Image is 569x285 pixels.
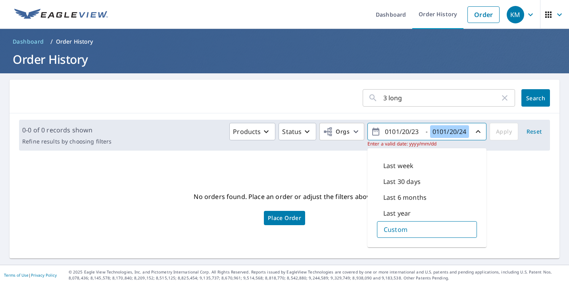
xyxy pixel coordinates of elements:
a: Order [467,6,500,23]
span: Place Order [268,216,301,220]
span: Dashboard [13,38,44,46]
input: yyyy/mm/dd [383,125,421,138]
span: Orgs [323,127,350,137]
p: Refine results by choosing filters [22,138,111,145]
p: Last year [383,208,411,218]
p: Status [282,127,302,136]
button: Reset [521,123,547,140]
p: Custom [384,225,408,234]
a: Terms of Use [4,272,29,278]
p: Last 6 months [383,193,427,202]
a: Privacy Policy [31,272,57,278]
a: Dashboard [10,35,47,48]
div: KM [507,6,524,23]
span: - [371,125,483,139]
button: Search [521,89,550,107]
span: Search [528,94,544,102]
p: 0-0 of 0 records shown [22,125,111,135]
nav: breadcrumb [10,35,559,48]
a: Place Order [264,211,305,225]
p: Last 30 days [383,177,421,186]
p: No orders found. Place an order or adjust the filters above. [194,190,375,203]
input: Address, Report #, Claim ID, etc. [383,87,500,109]
span: Reset [525,127,544,137]
img: EV Logo [14,9,108,21]
button: Orgs [319,123,364,140]
p: | [4,273,57,277]
h1: Order History [10,51,559,67]
button: Status [279,123,316,140]
button: - [367,123,486,140]
p: Order History [56,38,93,46]
div: Last 6 months [377,189,477,205]
div: Last 30 days [377,174,477,189]
li: / [50,37,53,46]
div: Last week [377,158,477,174]
p: Last week [383,161,413,170]
button: Products [229,123,275,140]
p: Products [233,127,261,136]
p: © 2025 Eagle View Technologies, Inc. and Pictometry International Corp. All Rights Reserved. Repo... [69,269,565,281]
div: Last year [377,205,477,221]
div: Custom [377,221,477,238]
input: yyyy/mm/dd [430,125,469,138]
